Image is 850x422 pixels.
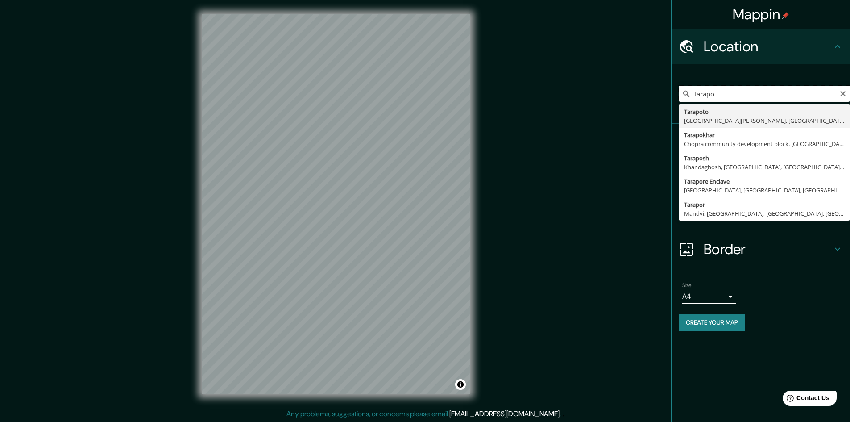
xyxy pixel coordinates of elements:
h4: Location [704,38,832,55]
div: Tarapore Enclave [684,177,845,186]
button: Create your map [679,314,745,331]
div: [GEOGRAPHIC_DATA][PERSON_NAME], [GEOGRAPHIC_DATA] [684,116,845,125]
button: Clear [839,89,846,97]
div: Style [672,160,850,196]
canvas: Map [202,14,470,394]
h4: Border [704,240,832,258]
div: Tarapor [684,200,845,209]
div: Mandvi, [GEOGRAPHIC_DATA], [GEOGRAPHIC_DATA], [GEOGRAPHIC_DATA] [684,209,845,218]
div: Taraposh [684,154,845,163]
button: Toggle attribution [455,379,466,390]
iframe: Help widget launcher [771,387,840,412]
div: Pins [672,124,850,160]
div: Khandaghosh, [GEOGRAPHIC_DATA], [GEOGRAPHIC_DATA], [GEOGRAPHIC_DATA] [684,163,845,171]
div: A4 [682,289,736,304]
div: . [562,409,564,419]
input: Pick your city or area [679,86,850,102]
div: . [561,409,562,419]
label: Size [682,282,692,289]
div: Tarapokhar [684,130,845,139]
h4: Mappin [733,5,789,23]
div: Location [672,29,850,64]
p: Any problems, suggestions, or concerns please email . [286,409,561,419]
div: [GEOGRAPHIC_DATA], [GEOGRAPHIC_DATA], [GEOGRAPHIC_DATA], [GEOGRAPHIC_DATA] [684,186,845,195]
div: Layout [672,196,850,231]
a: [EMAIL_ADDRESS][DOMAIN_NAME] [449,409,560,418]
div: Border [672,231,850,267]
h4: Layout [704,205,832,222]
div: Chopra community development block, [GEOGRAPHIC_DATA], [GEOGRAPHIC_DATA], [GEOGRAPHIC_DATA] [684,139,845,148]
div: Tarapoto [684,107,845,116]
img: pin-icon.png [782,12,789,19]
